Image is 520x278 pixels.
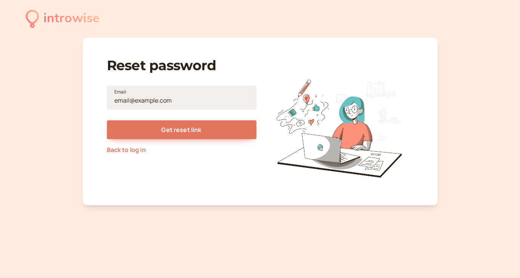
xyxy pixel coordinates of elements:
[107,146,146,154] a: Back to log in
[26,8,99,29] a: introwise
[107,120,256,139] button: Get reset link
[107,86,256,110] input: Email:
[107,57,256,74] h1: Reset password
[161,126,201,134] span: Get reset link
[43,8,99,29] div: introwise
[114,88,128,96] span: Email:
